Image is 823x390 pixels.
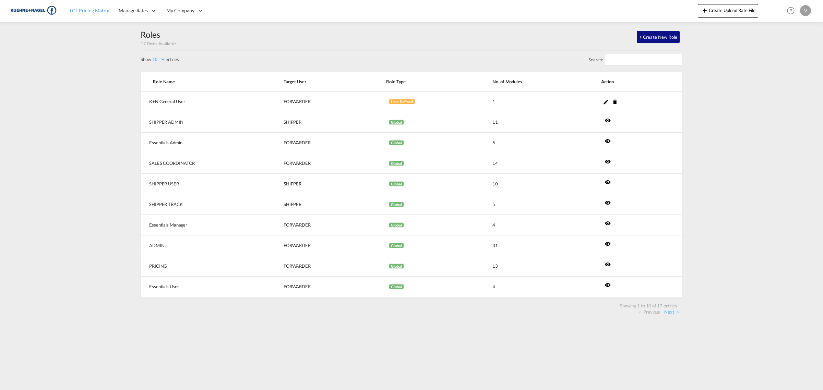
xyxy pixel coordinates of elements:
select: Showentries [151,57,166,62]
td: SHIPPER USER [141,174,266,194]
span: Global [389,222,404,228]
span: Global [389,284,404,289]
md-icon: icon-eye [605,241,611,247]
md-icon: icon-pencil [603,99,609,105]
span: 17 Roles Available [141,41,176,46]
td: SHIPPER ADMIN [141,112,266,133]
td: 5 [475,133,584,153]
md-icon: icon-eye [605,282,611,288]
td: 13 [475,256,584,277]
md-icon: icon-plus 400-fg [701,6,709,14]
td: 4 [475,277,584,297]
span: Global [389,264,404,269]
img: 36441310f41511efafde313da40ec4a4.png [10,3,57,19]
td: 31 [475,235,584,256]
td: ADMIN [141,235,266,256]
div: Help [785,5,800,17]
span: Manage Rates [119,7,148,14]
md-icon: icon-eye [605,179,611,185]
div: Showing 1 to 10 of 17 entries [617,303,680,309]
td: 4 [475,215,584,235]
button: icon-plus 400-fgCreate Upload Rate File [698,4,758,18]
label: Show entries [141,56,179,62]
span: Global [389,140,404,145]
td: Essentials Admin [141,133,266,153]
input: Search: [605,54,682,65]
td: 5 [475,194,584,215]
span: User Defined [389,99,415,104]
md-icon: icon-eye [605,117,611,123]
span: Global [389,161,404,166]
td: SHIPPER [266,112,369,133]
a: Next [664,309,679,315]
md-icon: icon-eye [605,158,611,164]
td: SHIPPER TRACK [141,194,266,215]
td: Essentials Manager [141,215,266,235]
span: Action [601,78,674,85]
span: Help [785,5,797,16]
label: Search: [588,54,682,65]
div: V [800,5,811,16]
span: Role Type [386,78,475,85]
md-icon: icon-delete [612,99,618,105]
span: Roles [141,29,160,39]
button: + Create New Role [637,31,680,43]
span: Target User [284,78,369,85]
span: LCL Pricing Matrix [70,8,109,13]
md-icon: icon-eye [605,199,611,206]
td: 1 [475,92,584,112]
span: Global [389,243,404,248]
span: No. of Modules [492,78,584,85]
td: 10 [475,174,584,194]
td: FORWARDER [266,277,369,297]
td: 11 [475,112,584,133]
td: Essentials User [141,277,266,297]
td: FORWARDER [266,153,369,174]
a: Previous [639,309,660,315]
td: SHIPPER [266,194,369,215]
td: K+N General User [141,92,266,112]
span: Role Name [153,78,266,85]
td: 14 [475,153,584,174]
span: Global [389,202,404,207]
md-icon: icon-eye [605,261,611,267]
td: FORWARDER [266,92,369,112]
td: FORWARDER [266,215,369,235]
td: SHIPPER [266,174,369,194]
span: Global [389,181,404,186]
td: FORWARDER [266,235,369,256]
md-icon: icon-eye [605,138,611,144]
td: FORWARDER [266,256,369,277]
td: FORWARDER [266,133,369,153]
span: Global [389,120,404,125]
md-icon: icon-eye [605,220,611,226]
td: PRICING [141,256,266,277]
td: SALES COORDINATOR [141,153,266,174]
span: My Company [166,7,194,14]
